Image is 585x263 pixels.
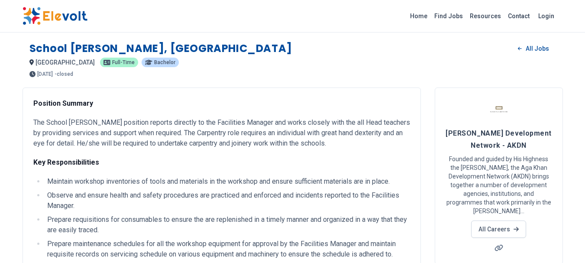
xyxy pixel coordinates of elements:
a: Find Jobs [431,9,466,23]
span: [DATE] [37,71,53,77]
li: Prepare requisitions for consumables to ensure the are replenished in a timely manner and organiz... [45,214,410,235]
p: Founded and guided by His Highness the [PERSON_NAME], the Aga Khan Development Network (AKDN) bri... [446,155,552,215]
p: - closed [55,71,73,77]
a: Contact [504,9,533,23]
a: Resources [466,9,504,23]
a: Login [533,7,559,25]
li: Observe and ensure health and safety procedures are practiced and enforced and incidents reported... [45,190,410,211]
img: Elevolt [23,7,87,25]
a: All Careers [471,221,526,238]
a: All Jobs [511,42,556,55]
a: Home [407,9,431,23]
li: Maintain workshop inventories of tools and materials in the workshop and ensure sufficient materi... [45,176,410,187]
h1: School [PERSON_NAME], [GEOGRAPHIC_DATA] [29,42,292,55]
strong: Key Responsibilities [33,158,99,166]
img: Aga Khan Development Network - AKDN [488,98,510,120]
span: [GEOGRAPHIC_DATA] [36,59,95,66]
span: [PERSON_NAME] Development Network - AKDN [446,129,551,149]
span: full-time [112,60,135,65]
li: Prepare maintenance schedules for all the workshop equipment for approval by the Facilities Manag... [45,239,410,260]
p: The School [PERSON_NAME] position reports directly to the Facilities Manager and works closely wi... [33,117,410,149]
span: bachelor [154,60,175,65]
strong: Position Summary [33,99,93,107]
